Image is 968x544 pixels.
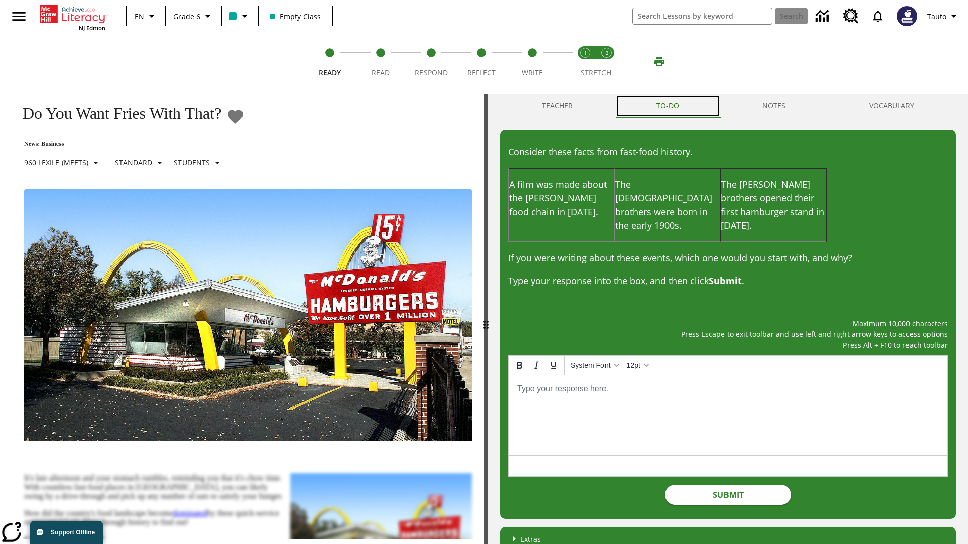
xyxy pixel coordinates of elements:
[467,67,496,77] span: Reflect
[571,34,600,90] button: Stretch Read step 1 of 2
[511,357,528,374] button: Bold
[709,275,742,287] strong: Submit
[615,94,721,118] button: TO-DO
[79,24,105,32] span: NJ Edition
[500,94,615,118] button: Teacher
[927,11,946,22] span: Tauto
[592,34,621,90] button: Stretch Respond step 2 of 2
[488,94,968,544] div: activity
[415,67,448,77] span: Respond
[226,108,245,125] button: Add to Favorites - Do You Want Fries With That?
[508,329,948,339] p: Press Escape to exit toolbar and use left and right arrow keys to access options
[665,485,791,505] button: Submit
[810,3,837,30] a: Data Center
[503,34,562,90] button: Write step 5 of 5
[270,11,321,22] span: Empty Class
[225,7,255,25] button: Class color is teal. Change class color
[891,3,923,29] button: Select a new avatar
[115,157,152,168] p: Standard
[508,145,948,159] p: Consider these facts from fast-food history.
[528,357,545,374] button: Italic
[571,361,611,369] span: System Font
[484,94,488,544] div: Press Enter or Spacebar and then press right and left arrow keys to move the slider
[627,361,640,369] span: 12pt
[51,529,95,536] span: Support Offline
[20,154,106,172] button: Select Lexile, 960 Lexile (Meets)
[111,154,170,172] button: Scaffolds, Standard
[584,50,587,56] text: 1
[509,375,947,455] iframe: Rich Text Area. Press ALT-0 for help.
[174,157,210,168] p: Students
[508,274,948,288] p: Type your response into the box, and then click .
[170,154,227,172] button: Select Student
[643,53,676,71] button: Print
[615,178,720,232] p: The [DEMOGRAPHIC_DATA] brothers were born in the early 1900s.
[319,67,341,77] span: Ready
[508,318,948,329] p: Maximum 10,000 characters
[923,7,964,25] button: Profile/Settings
[623,357,652,374] button: Font sizes
[12,104,221,123] h1: Do You Want Fries With That?
[30,521,103,544] button: Support Offline
[522,67,543,77] span: Write
[633,8,772,24] input: search field
[865,3,891,29] a: Notifications
[500,94,956,118] div: Instructional Panel Tabs
[135,11,144,22] span: EN
[351,34,409,90] button: Read step 2 of 5
[897,6,917,26] img: Avatar
[169,7,218,25] button: Grade: Grade 6, Select a grade
[173,11,200,22] span: Grade 6
[508,251,948,265] p: If you were writing about these events, which one would you start with, and why?
[837,3,865,30] a: Resource Center, Will open in new tab
[567,357,623,374] button: Fonts
[827,94,956,118] button: VOCABULARY
[721,178,826,232] p: The [PERSON_NAME] brothers opened their first hamburger stand in [DATE].
[545,357,562,374] button: Underline
[372,67,390,77] span: Read
[300,34,359,90] button: Ready step 1 of 5
[4,2,34,31] button: Open side menu
[40,3,105,32] div: Home
[402,34,460,90] button: Respond step 3 of 5
[606,50,608,56] text: 2
[452,34,511,90] button: Reflect step 4 of 5
[508,339,948,350] p: Press Alt + F10 to reach toolbar
[581,67,611,77] span: STRETCH
[721,94,828,118] button: NOTES
[24,189,472,441] img: One of the first McDonald's stores, with the iconic red sign and golden arches.
[12,140,245,148] p: News: Business
[24,157,88,168] p: 960 Lexile (Meets)
[509,178,614,219] p: A film was made about the [PERSON_NAME] food chain in [DATE].
[130,7,162,25] button: Language: EN, Select a language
